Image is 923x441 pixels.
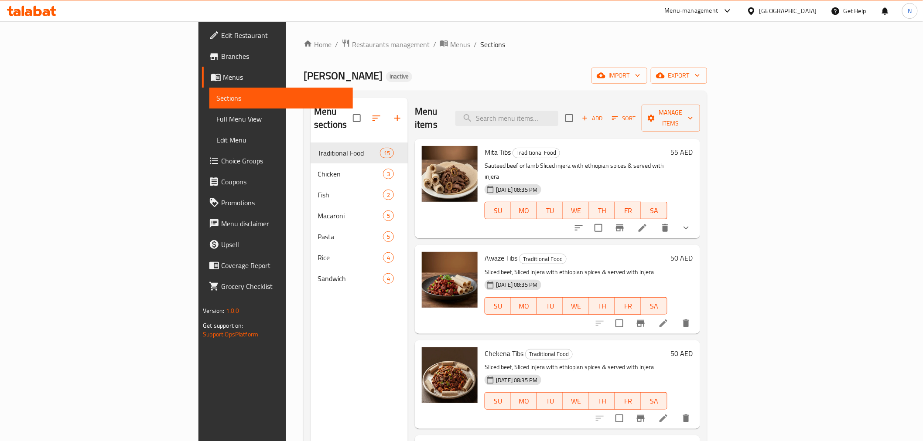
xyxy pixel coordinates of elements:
a: Menus [202,67,352,88]
span: N [908,6,912,16]
button: FR [615,202,641,219]
span: Select to update [610,314,629,332]
a: Grocery Checklist [202,276,352,297]
a: Full Menu View [209,109,352,129]
a: Branches [202,46,352,67]
span: SA [645,395,664,407]
span: Restaurants management [352,39,430,50]
span: SU [489,300,508,312]
span: Manage items [649,107,693,129]
span: 4 [383,254,393,262]
span: Sections [480,39,505,50]
span: 15 [380,149,393,157]
span: export [658,70,700,81]
span: Coupons [221,176,345,187]
button: SU [485,202,511,219]
img: Awaze Tibs [422,252,478,308]
div: Traditional Food [519,254,567,264]
button: Sort [610,112,638,125]
span: Sort items [606,112,642,125]
img: Mita Tibs [422,146,478,202]
nav: Menu sections [311,139,408,292]
div: Traditional Food [318,148,380,158]
div: items [383,169,394,179]
span: Branches [221,51,345,61]
h2: Menu items [415,105,444,131]
button: export [651,68,707,84]
span: TU [540,204,560,217]
button: delete [655,217,676,238]
button: FR [615,392,641,410]
span: Edit Restaurant [221,30,345,41]
span: Rice [318,252,383,263]
span: Macaroni [318,210,383,221]
div: Traditional Food15 [311,142,408,163]
img: Chekena Tibs [422,347,478,403]
a: Coupons [202,171,352,192]
span: TH [593,204,612,217]
span: SA [645,204,664,217]
button: TU [537,202,563,219]
span: WE [567,300,586,312]
button: SU [485,297,511,315]
a: Edit menu item [658,318,669,329]
button: delete [676,313,697,334]
div: Sandwich4 [311,268,408,289]
a: Coverage Report [202,255,352,276]
span: [DATE] 08:35 PM [492,281,541,289]
span: 2 [383,191,393,199]
button: import [591,68,647,84]
span: Add [581,113,604,123]
span: MO [515,300,534,312]
a: Edit menu item [658,413,669,424]
a: Sections [209,88,352,109]
span: 5 [383,233,393,241]
span: Fish [318,190,383,200]
span: Sandwich [318,273,383,284]
span: Choice Groups [221,156,345,166]
button: delete [676,408,697,429]
span: Traditional Food [520,254,566,264]
span: Chicken [318,169,383,179]
span: Grocery Checklist [221,281,345,292]
span: Upsell [221,239,345,250]
button: WE [563,392,589,410]
span: 4 [383,275,393,283]
a: Menu disclaimer [202,213,352,234]
span: Select to update [589,219,608,237]
span: Select to update [610,409,629,427]
a: Menus [440,39,470,50]
div: Traditional Food [525,349,573,360]
h6: 50 AED [671,252,693,264]
div: Fish2 [311,184,408,205]
button: show more [676,217,697,238]
span: TH [593,395,612,407]
a: Support.OpsPlatform [203,329,258,340]
a: Edit Restaurant [202,25,352,46]
span: Select section [560,109,578,127]
button: FR [615,297,641,315]
input: search [455,111,558,126]
a: Restaurants management [342,39,430,50]
button: WE [563,202,589,219]
div: Chicken3 [311,163,408,184]
button: WE [563,297,589,315]
div: Macaroni5 [311,205,408,226]
span: Traditional Food [526,349,572,359]
span: Traditional Food [513,148,560,158]
span: Full Menu View [216,114,345,124]
span: TU [540,300,560,312]
span: [DATE] 08:35 PM [492,376,541,384]
button: Branch-specific-item [630,408,651,429]
div: Pasta5 [311,226,408,247]
span: SU [489,395,508,407]
span: MO [515,395,534,407]
a: Promotions [202,192,352,213]
span: 1.0.0 [226,305,239,316]
span: Version: [203,305,224,316]
span: FR [619,395,638,407]
span: Get support on: [203,320,243,331]
button: SA [641,297,667,315]
h6: 55 AED [671,146,693,158]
